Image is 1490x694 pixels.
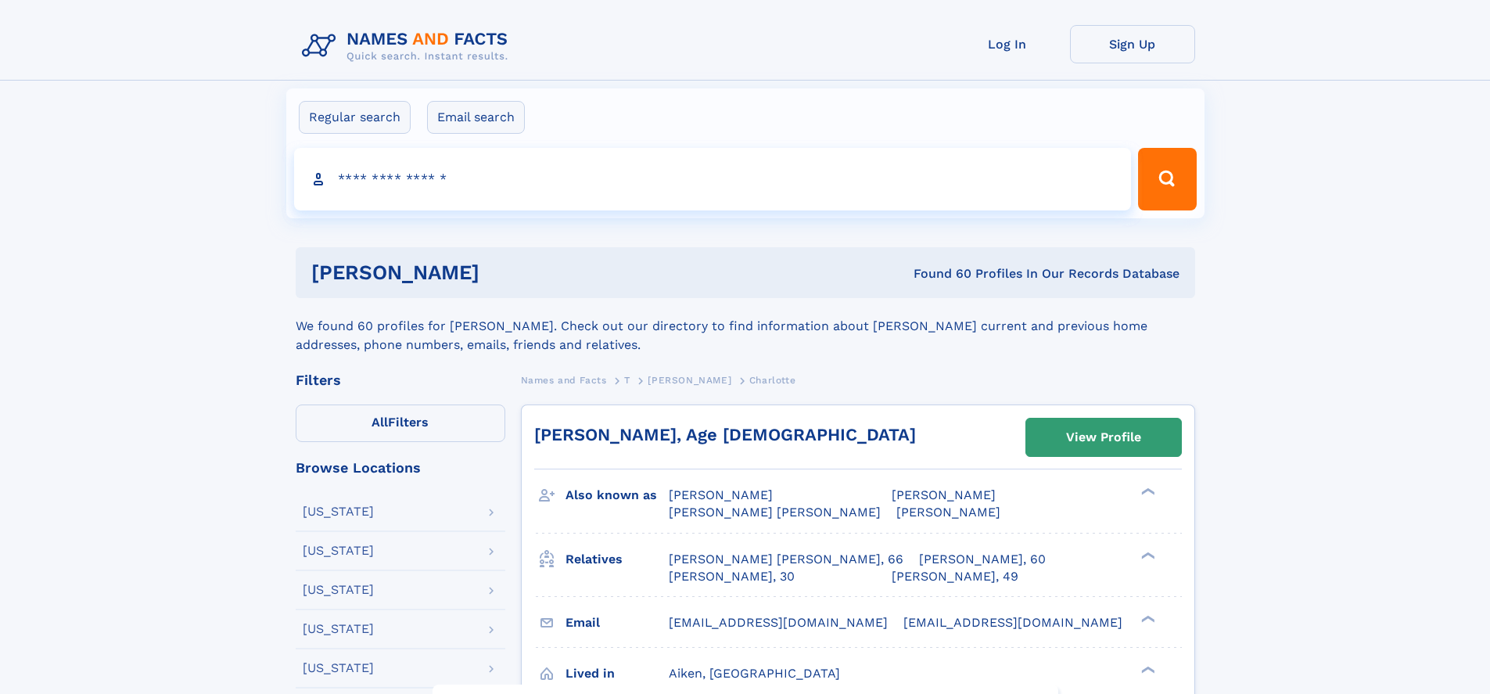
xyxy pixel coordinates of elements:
div: ❯ [1137,487,1156,497]
div: ❯ [1137,613,1156,624]
label: Email search [427,101,525,134]
div: We found 60 profiles for [PERSON_NAME]. Check out our directory to find information about [PERSON... [296,298,1195,354]
div: ❯ [1137,664,1156,674]
div: Filters [296,373,505,387]
a: [PERSON_NAME], 49 [892,568,1018,585]
span: [PERSON_NAME] [648,375,731,386]
div: Found 60 Profiles In Our Records Database [696,265,1179,282]
span: All [372,415,388,430]
span: [EMAIL_ADDRESS][DOMAIN_NAME] [903,615,1122,630]
span: [PERSON_NAME] [896,505,1000,520]
h3: Also known as [565,482,669,509]
div: ❯ [1137,550,1156,560]
button: Search Button [1138,148,1196,210]
span: [EMAIL_ADDRESS][DOMAIN_NAME] [669,615,888,630]
span: Charlotte [749,375,795,386]
a: Log In [945,25,1070,63]
span: [PERSON_NAME] [669,487,773,502]
a: [PERSON_NAME] [648,370,731,390]
a: Names and Facts [521,370,607,390]
div: Browse Locations [296,461,505,475]
a: [PERSON_NAME], 60 [919,551,1046,568]
div: View Profile [1066,419,1141,455]
a: [PERSON_NAME], 30 [669,568,795,585]
div: [US_STATE] [303,623,374,635]
img: Logo Names and Facts [296,25,521,67]
a: T [624,370,630,390]
h3: Email [565,609,669,636]
span: Aiken, [GEOGRAPHIC_DATA] [669,666,840,681]
span: [PERSON_NAME] [PERSON_NAME] [669,505,881,520]
h1: [PERSON_NAME] [311,263,697,282]
a: View Profile [1026,419,1181,456]
span: [PERSON_NAME] [892,487,996,502]
h3: Relatives [565,546,669,573]
span: T [624,375,630,386]
input: search input [294,148,1132,210]
a: [PERSON_NAME], Age [DEMOGRAPHIC_DATA] [534,425,916,444]
div: [US_STATE] [303,545,374,557]
label: Filters [296,405,505,442]
a: [PERSON_NAME] [PERSON_NAME], 66 [669,551,903,568]
a: Sign Up [1070,25,1195,63]
label: Regular search [299,101,411,134]
div: [US_STATE] [303,662,374,674]
div: [US_STATE] [303,584,374,596]
h3: Lived in [565,660,669,687]
div: [US_STATE] [303,505,374,518]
